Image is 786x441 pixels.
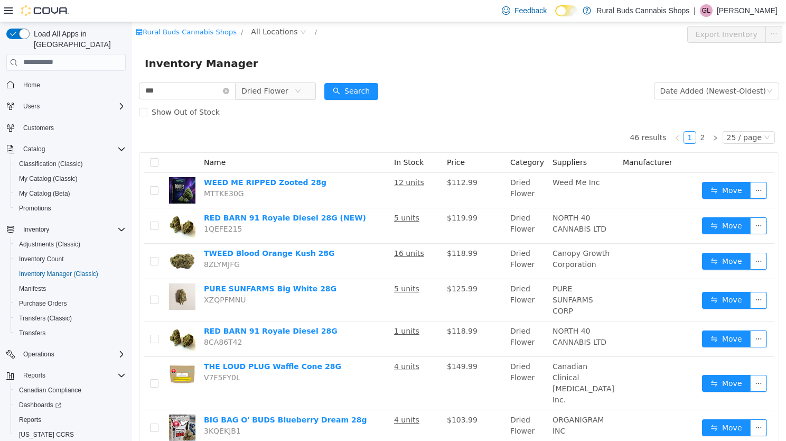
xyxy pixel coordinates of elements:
td: Dried Flower [374,257,416,299]
u: 1 units [262,305,287,313]
span: GL [702,4,710,17]
span: Canadian Compliance [19,386,81,394]
a: Transfers (Classic) [15,312,76,325]
a: RED BARN 91 Royale Diesel 28G [72,305,205,313]
span: Home [19,78,126,91]
button: icon: searchSearch [192,61,246,78]
span: Dashboards [19,401,61,409]
img: THE LOUD PLUG Waffle Cone 28G hero shot [37,339,63,365]
a: PURE SUNFARMS Big White 28G [72,262,204,271]
button: icon: swapMove [570,270,619,287]
span: Inventory Count [15,253,126,265]
td: Dried Flower [374,388,416,424]
span: Inventory [19,223,126,236]
span: $118.99 [315,305,345,313]
span: Operations [19,348,126,361]
span: $112.99 [315,156,345,164]
button: Home [2,77,130,93]
u: 5 units [262,262,287,271]
a: Adjustments (Classic) [15,238,85,251]
span: PURE SUNFARMS CORP [420,262,461,293]
span: Reports [19,369,126,382]
li: 2 [564,109,577,122]
a: Reports [15,414,45,426]
span: 3KQEKJB1 [72,405,109,413]
a: Transfers [15,327,50,339]
a: RED BARN 91 Royale Diesel 28G (NEW) [72,191,234,200]
span: Transfers [19,329,45,337]
button: icon: ellipsis [618,308,635,325]
span: Inventory [23,225,49,234]
i: icon: shop [4,6,11,13]
u: 5 units [262,191,287,200]
span: $103.99 [315,393,345,402]
img: PURE SUNFARMS Big White 28G hero shot [37,261,63,288]
span: Users [23,102,40,111]
i: icon: down [634,66,641,73]
button: Adjustments (Classic) [11,237,130,252]
span: My Catalog (Classic) [15,172,126,185]
button: icon: ellipsis [633,4,650,21]
button: Inventory Count [11,252,130,267]
button: Operations [19,348,59,361]
span: Feedback [514,5,547,16]
span: Customers [23,124,54,132]
p: Rural Buds Cannabis Shops [596,4,689,17]
span: V7F5FY0L [72,351,108,360]
span: / [109,6,111,14]
button: icon: ellipsis [618,231,635,247]
i: icon: down [632,112,638,120]
u: 4 units [262,393,287,402]
button: My Catalog (Beta) [11,186,130,201]
button: Inventory Manager (Classic) [11,267,130,281]
button: Reports [19,369,50,382]
a: Purchase Orders [15,297,71,310]
span: Dashboards [15,399,126,411]
a: My Catalog (Classic) [15,172,82,185]
button: icon: swapMove [570,231,619,247]
span: All Locations [119,4,165,15]
a: THE LOUD PLUG Waffle Cone 28G [72,340,209,348]
span: Catalog [23,145,45,153]
span: Canadian Compliance [15,384,126,397]
button: icon: ellipsis [618,353,635,370]
i: icon: right [580,113,586,119]
a: Inventory Count [15,253,68,265]
button: Operations [2,347,130,362]
span: 1QEFE215 [72,203,110,211]
span: XZQPFMNU [72,273,114,282]
button: Users [2,99,130,114]
p: [PERSON_NAME] [717,4,778,17]
span: NORTH 40 CANNABIS LTD [420,305,474,324]
span: Weed Me Inc [420,156,467,164]
button: Classification (Classic) [11,157,130,171]
span: Catalog [19,143,126,155]
span: NORTH 40 CANNABIS LTD [420,191,474,211]
span: 8CA86T42 [72,316,110,324]
button: icon: ellipsis [618,397,635,414]
li: Next Page [577,109,589,122]
button: Transfers (Classic) [11,311,130,326]
button: icon: ellipsis [618,195,635,212]
span: Inventory Count [19,255,64,263]
span: Load All Apps in [GEOGRAPHIC_DATA] [30,29,126,50]
span: My Catalog (Classic) [19,174,78,183]
button: icon: swapMove [570,308,619,325]
button: Export Inventory [555,4,634,21]
td: Dried Flower [374,151,416,186]
li: 46 results [498,109,534,122]
button: icon: swapMove [570,160,619,177]
span: Reports [23,371,45,380]
span: MTTKE30G [72,167,112,176]
button: icon: ellipsis [618,270,635,287]
span: Reports [19,416,41,424]
p: | [694,4,696,17]
span: Adjustments (Classic) [15,238,126,251]
span: Customers [19,121,126,134]
span: My Catalog (Beta) [15,187,126,200]
img: RED BARN 91 Royale Diesel 28G (NEW) hero shot [37,190,63,217]
span: $119.99 [315,191,345,200]
span: Dark Mode [555,16,556,17]
a: [US_STATE] CCRS [15,428,78,441]
span: Inventory Manager [13,33,133,50]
